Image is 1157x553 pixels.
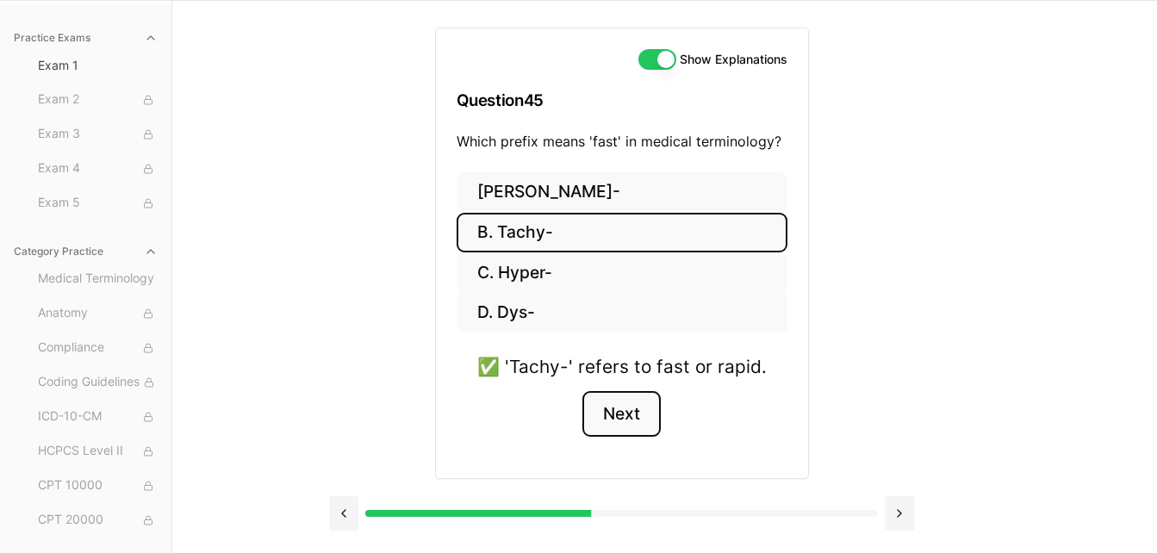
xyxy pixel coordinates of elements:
button: Exam 3 [31,121,165,148]
label: Show Explanations [680,53,787,65]
button: Next [582,391,661,438]
button: Practice Exams [7,24,165,52]
button: Medical Terminology [31,265,165,293]
span: Medical Terminology [38,270,158,289]
h3: Question 45 [457,75,787,126]
button: CPT 20000 [31,506,165,534]
button: Exam 2 [31,86,165,114]
span: Coding Guidelines [38,373,158,392]
button: Exam 4 [31,155,165,183]
button: CPT 10000 [31,472,165,500]
button: Exam 5 [31,190,165,217]
button: [PERSON_NAME]- [457,172,787,213]
span: CPT 20000 [38,511,158,530]
span: Exam 4 [38,159,158,178]
span: Exam 5 [38,194,158,213]
p: Which prefix means 'fast' in medical terminology? [457,131,787,152]
div: ✅ 'Tachy-' refers to fast or rapid. [477,353,767,380]
span: Exam 3 [38,125,158,144]
button: Compliance [31,334,165,362]
span: Exam 2 [38,90,158,109]
span: Compliance [38,339,158,357]
span: Anatomy [38,304,158,323]
span: HCPCS Level II [38,442,158,461]
span: ICD-10-CM [38,407,158,426]
button: Category Practice [7,238,165,265]
button: HCPCS Level II [31,438,165,465]
button: Anatomy [31,300,165,327]
button: C. Hyper- [457,252,787,293]
span: Exam 1 [38,57,158,74]
button: B. Tachy- [457,213,787,253]
button: Exam 1 [31,52,165,79]
button: Coding Guidelines [31,369,165,396]
button: D. Dys- [457,293,787,333]
button: ICD-10-CM [31,403,165,431]
span: CPT 10000 [38,476,158,495]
